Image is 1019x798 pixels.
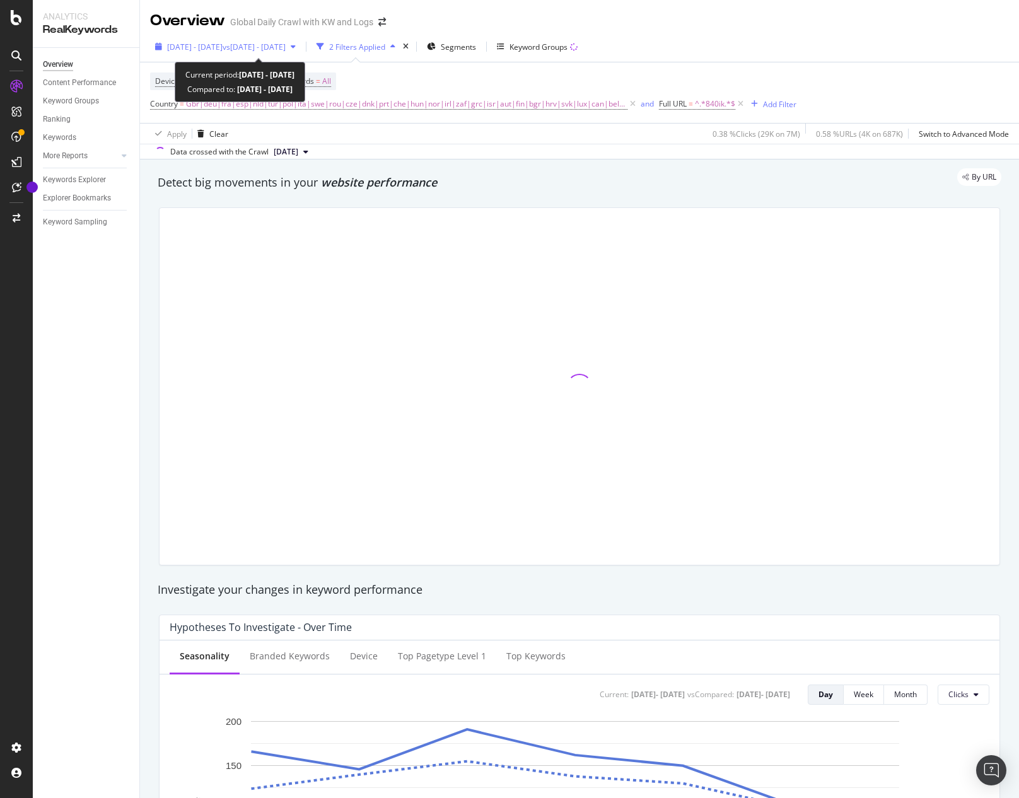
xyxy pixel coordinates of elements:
[150,124,187,144] button: Apply
[43,149,118,163] a: More Reports
[818,689,833,700] div: Day
[170,621,352,633] div: Hypotheses to Investigate - Over Time
[659,98,687,109] span: Full URL
[506,650,566,662] div: Top Keywords
[235,84,293,95] b: [DATE] - [DATE]
[631,689,685,700] div: [DATE] - [DATE]
[230,16,373,28] div: Global Daily Crawl with KW and Logs
[312,37,400,57] button: 2 Filters Applied
[919,129,1009,139] div: Switch to Advanced Mode
[43,113,131,126] a: Ranking
[250,650,330,662] div: Branded Keywords
[948,689,969,700] span: Clicks
[746,96,796,112] button: Add Filter
[816,129,903,139] div: 0.58 % URLs ( 4K on 687K )
[186,95,627,113] span: Gbr|deu|fra|esp|nld|tur|pol|ita|swe|rou|cze|dnk|prt|che|hun|nor|irl|zaf|grc|isr|aut|fin|bgr|hrv|s...
[155,76,179,86] span: Device
[329,42,385,52] div: 2 Filters Applied
[641,98,654,109] div: and
[274,146,298,158] span: 2025 Sep. 11th
[43,173,106,187] div: Keywords Explorer
[43,58,73,71] div: Overview
[844,685,884,705] button: Week
[239,69,294,80] b: [DATE] - [DATE]
[223,42,286,52] span: vs [DATE] - [DATE]
[150,10,225,32] div: Overview
[400,40,411,53] div: times
[350,650,378,662] div: Device
[713,129,800,139] div: 0.38 % Clicks ( 29K on 7M )
[209,129,228,139] div: Clear
[158,582,1001,598] div: Investigate your changes in keyword performance
[43,95,99,108] div: Keyword Groups
[808,685,844,705] button: Day
[43,131,131,144] a: Keywords
[26,182,38,193] div: Tooltip anchor
[894,689,917,700] div: Month
[180,98,184,109] span: =
[187,82,293,96] div: Compared to:
[167,129,187,139] div: Apply
[43,173,131,187] a: Keywords Explorer
[226,760,242,771] text: 150
[43,216,107,229] div: Keyword Sampling
[43,10,129,23] div: Analytics
[150,37,301,57] button: [DATE] - [DATE]vs[DATE] - [DATE]
[43,131,76,144] div: Keywords
[43,149,88,163] div: More Reports
[422,37,481,57] button: Segments
[185,67,294,82] div: Current period:
[492,37,583,57] button: Keyword Groups
[43,76,131,90] a: Content Performance
[914,124,1009,144] button: Switch to Advanced Mode
[192,124,228,144] button: Clear
[170,146,269,158] div: Data crossed with the Crawl
[43,113,71,126] div: Ranking
[509,42,568,52] div: Keyword Groups
[322,72,331,90] span: All
[43,76,116,90] div: Content Performance
[884,685,928,705] button: Month
[957,168,1001,186] div: legacy label
[43,58,131,71] a: Overview
[976,755,1006,785] div: Open Intercom Messenger
[316,76,320,86] span: =
[689,98,693,109] span: =
[43,216,131,229] a: Keyword Sampling
[43,192,131,205] a: Explorer Bookmarks
[687,689,734,700] div: vs Compared :
[150,98,178,109] span: Country
[600,689,629,700] div: Current:
[43,23,129,37] div: RealKeywords
[398,650,486,662] div: Top pagetype Level 1
[695,95,735,113] span: ^.*840ik.*$
[737,689,790,700] div: [DATE] - [DATE]
[226,715,242,726] text: 200
[269,144,313,159] button: [DATE]
[180,650,230,662] div: Seasonality
[378,18,386,26] div: arrow-right-arrow-left
[938,685,989,705] button: Clicks
[43,192,111,205] div: Explorer Bookmarks
[641,98,654,110] button: and
[43,95,131,108] a: Keyword Groups
[972,173,996,181] span: By URL
[441,42,476,52] span: Segments
[167,42,223,52] span: [DATE] - [DATE]
[763,99,796,110] div: Add Filter
[854,689,873,700] div: Week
